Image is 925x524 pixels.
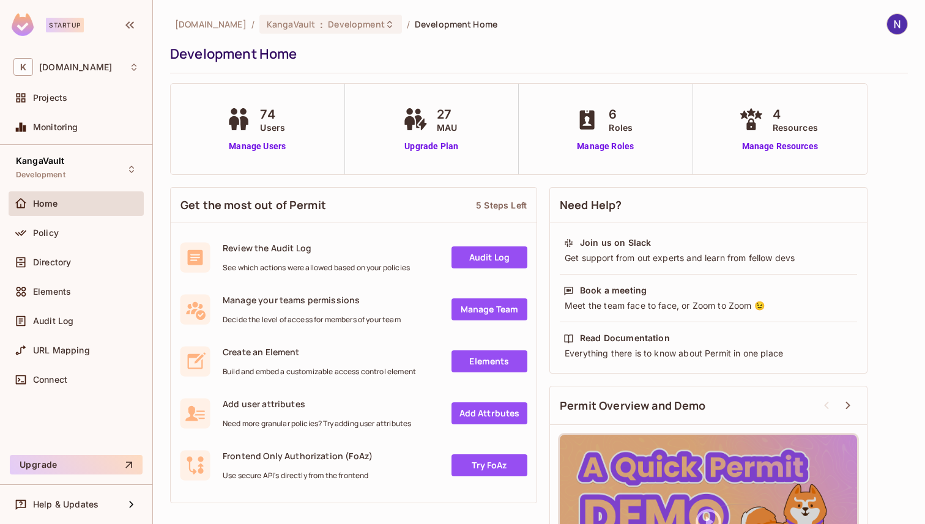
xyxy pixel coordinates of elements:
[16,170,65,180] span: Development
[773,105,818,124] span: 4
[260,121,285,134] span: Users
[223,346,416,358] span: Create an Element
[260,105,285,124] span: 74
[451,402,527,424] a: Add Attrbutes
[223,140,291,153] a: Manage Users
[451,298,527,320] a: Manage Team
[580,332,670,344] div: Read Documentation
[451,350,527,372] a: Elements
[13,58,33,76] span: K
[563,252,853,264] div: Get support from out experts and learn from fellow devs
[223,419,411,429] span: Need more granular policies? Try adding user attributes
[773,121,818,134] span: Resources
[267,18,315,30] span: KangaVault
[180,197,326,213] span: Get the most out of Permit
[580,284,647,297] div: Book a meeting
[560,197,622,213] span: Need Help?
[609,121,633,134] span: Roles
[736,140,824,153] a: Manage Resources
[33,228,59,238] span: Policy
[223,398,411,410] span: Add user attributes
[251,18,254,30] li: /
[33,375,67,385] span: Connect
[328,18,384,30] span: Development
[33,122,78,132] span: Monitoring
[563,347,853,360] div: Everything there is to know about Permit in one place
[33,500,98,509] span: Help & Updates
[223,471,373,481] span: Use secure API's directly from the frontend
[223,367,416,377] span: Build and embed a customizable access control element
[170,45,902,63] div: Development Home
[223,294,401,306] span: Manage your teams permissions
[437,121,457,134] span: MAU
[572,140,639,153] a: Manage Roles
[560,398,706,413] span: Permit Overview and Demo
[609,105,633,124] span: 6
[33,257,71,267] span: Directory
[12,13,34,36] img: SReyMgAAAABJRU5ErkJggg==
[400,140,463,153] a: Upgrade Plan
[33,93,67,103] span: Projects
[223,263,410,273] span: See which actions were allowed based on your policies
[563,300,853,312] div: Meet the team face to face, or Zoom to Zoom 😉
[33,287,71,297] span: Elements
[33,199,58,208] span: Home
[476,199,527,211] div: 5 Steps Left
[16,156,65,166] span: KangaVault
[46,18,84,32] div: Startup
[175,18,247,30] span: the active workspace
[319,20,324,29] span: :
[407,18,410,30] li: /
[437,105,457,124] span: 27
[451,454,527,476] a: Try FoAz
[39,62,112,72] span: Workspace: kangasys.com
[580,237,651,249] div: Join us on Slack
[451,246,527,268] a: Audit Log
[223,315,401,325] span: Decide the level of access for members of your team
[223,242,410,254] span: Review the Audit Log
[223,450,373,462] span: Frontend Only Authorization (FoAz)
[415,18,497,30] span: Development Home
[10,455,143,474] button: Upgrade
[33,345,90,355] span: URL Mapping
[33,316,73,326] span: Audit Log
[887,14,907,34] img: Nitish Rathore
